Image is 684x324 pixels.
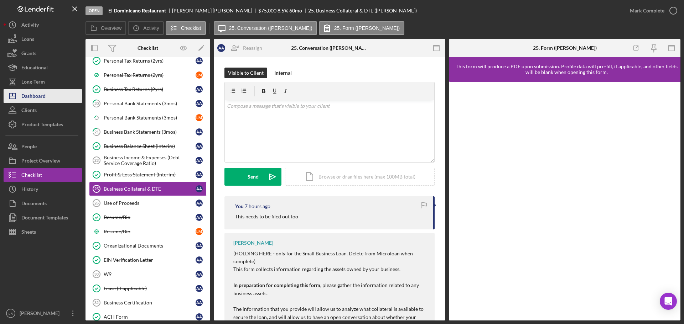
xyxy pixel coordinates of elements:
div: Checklist [138,45,158,51]
a: 21Business Bank Statements (3mos)AA [89,125,207,139]
div: Visible to Client [228,68,264,78]
div: A A [196,242,203,249]
span: $75,000 [258,7,276,14]
a: 23Business Income & Expenses (Debt Service Coverage Ratio)AA [89,153,207,168]
p: This needs to be filed out too [235,213,298,221]
div: Lease (if applicable) [104,286,196,291]
tspan: 30 [94,272,99,276]
label: 25. Conversation ([PERSON_NAME]) [229,25,312,31]
div: W9 [104,271,196,277]
a: 20Personal Bank Statements (3mos)AA [89,96,207,111]
div: Sheets [21,225,36,241]
a: Profit & Loss Statement (Interim)AA [89,168,207,182]
div: Organizational Documents [104,243,196,249]
a: 30W9AA [89,267,207,281]
a: Personal Bank Statements (3mos)LM [89,111,207,125]
tspan: 25 [94,187,99,191]
a: Personal Tax Returns (2yrs)AA [89,54,207,68]
div: Resume/Bio [104,229,196,234]
div: Reassign [243,41,262,55]
tspan: 32 [94,301,99,305]
b: El Dominicano Restaurant [108,8,166,14]
label: Overview [101,25,121,31]
div: A A [217,44,225,52]
div: L M [196,114,203,121]
a: Personal Tax Returns (2yrs)LM [89,68,207,82]
div: A A [196,157,203,164]
tspan: 26 [94,201,99,205]
div: L M [196,228,203,235]
div: Resume/Bio [104,214,196,220]
div: 25. Form ([PERSON_NAME]) [533,45,597,51]
button: 25. Conversation ([PERSON_NAME]) [214,21,317,35]
a: Resume/BioAA [89,210,207,224]
div: Use of Proceeds [104,200,196,206]
div: You [235,203,244,209]
a: Document Templates [4,211,82,225]
div: Business Certification [104,300,196,306]
p: (HOLDING HERE - only for the Small Business Loan. Delete from Microloan when complete) [233,250,427,266]
button: Mark Complete [623,4,680,18]
a: Organizational DocumentsAA [89,239,207,253]
a: Sheets [4,225,82,239]
div: Document Templates [21,211,68,227]
label: 25. Form ([PERSON_NAME]) [334,25,400,31]
div: A A [196,185,203,192]
a: 32Business CertificationAA [89,296,207,310]
a: Lease (if applicable)AA [89,281,207,296]
div: 8.5 % [278,8,288,14]
div: EIN Verification Letter [104,257,196,263]
div: L M [196,71,203,79]
time: 2025-09-25 18:28 [245,203,270,209]
div: [PERSON_NAME] [PERSON_NAME] [172,8,258,14]
div: A A [196,200,203,207]
div: Business Collateral & DTE [104,186,196,192]
div: A A [196,171,203,178]
div: Business Income & Expenses (Debt Service Coverage Ratio) [104,155,196,166]
a: Business Tax Returns (2yrs)AA [89,82,207,96]
div: A A [196,285,203,292]
a: ACH FormAA [89,310,207,324]
div: Personal Bank Statements (3mos) [104,115,196,121]
button: AAReassign [214,41,269,55]
div: Personal Tax Returns (2yrs) [104,58,196,64]
div: Profit & Loss Statement (Interim) [104,172,196,177]
button: Overview [85,21,126,35]
div: Personal Tax Returns (2yrs) [104,72,196,78]
div: Open [85,6,103,15]
a: EIN Verification LetterAA [89,253,207,267]
div: Mark Complete [630,4,664,18]
button: 25. Form ([PERSON_NAME]) [319,21,404,35]
a: 25Business Collateral & DTEAA [89,182,207,196]
strong: In preparation for completing this form [233,282,320,288]
tspan: 21 [94,129,99,134]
